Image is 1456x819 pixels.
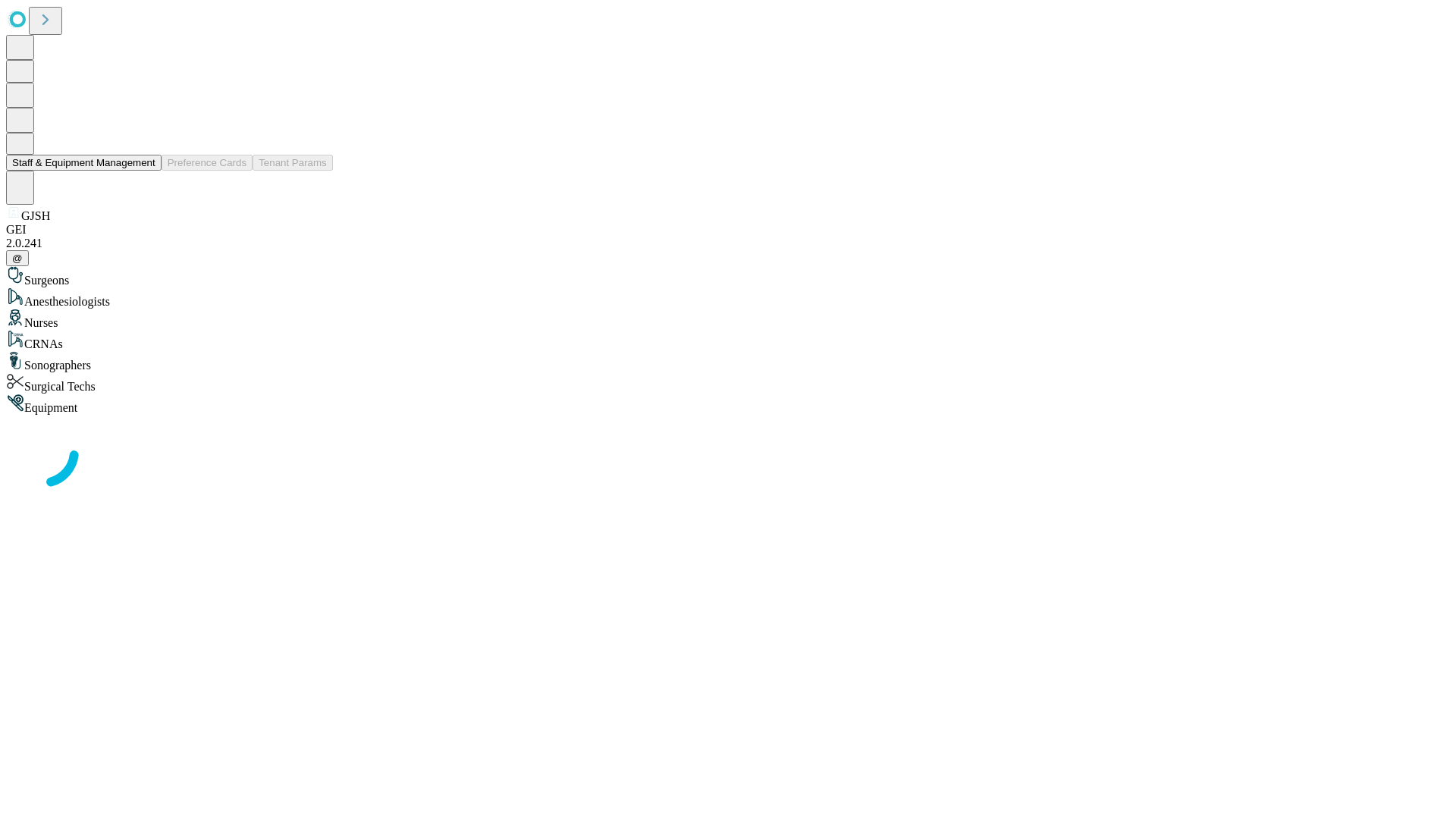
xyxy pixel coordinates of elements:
[6,394,1450,415] div: Equipment
[6,309,1450,330] div: Nurses
[6,237,1450,250] div: 2.0.241
[21,209,50,222] span: GJSH
[6,372,1450,394] div: Surgical Techs
[6,330,1450,351] div: CRNAs
[6,287,1450,309] div: Anesthesiologists
[162,155,253,171] button: Preference Cards
[6,223,1450,237] div: GEI
[6,351,1450,372] div: Sonographers
[6,250,29,266] button: @
[253,155,333,171] button: Tenant Params
[6,155,162,171] button: Staff & Equipment Management
[6,266,1450,287] div: Surgeons
[12,253,23,264] span: @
